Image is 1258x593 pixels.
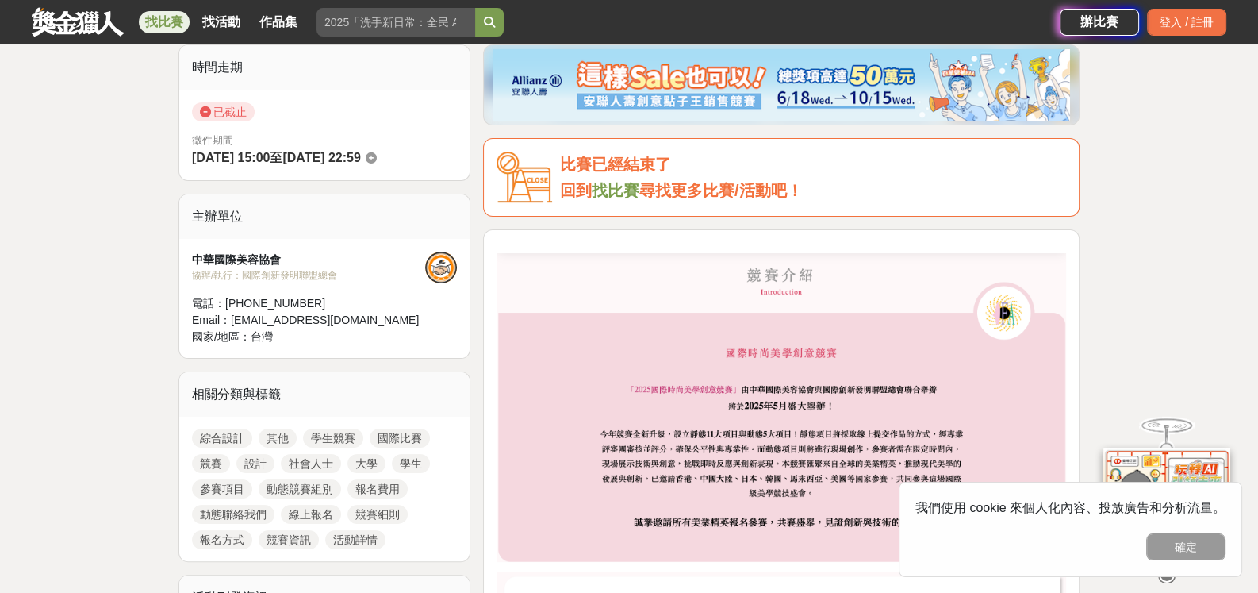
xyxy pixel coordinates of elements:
[192,505,274,524] a: 動態聯絡我們
[192,134,233,146] span: 徵件期間
[253,11,304,33] a: 作品集
[493,49,1070,121] img: dcc59076-91c0-4acb-9c6b-a1d413182f46.png
[281,454,341,473] a: 社會人士
[392,454,430,473] a: 學生
[251,330,273,343] span: 台灣
[560,182,592,199] span: 回到
[179,45,470,90] div: 時間走期
[236,454,274,473] a: 設計
[179,194,470,239] div: 主辦單位
[1146,533,1225,560] button: 確定
[915,501,1225,514] span: 我們使用 cookie 來個人化內容、投放廣告和分析流量。
[192,330,251,343] span: 國家/地區：
[1060,9,1139,36] a: 辦比賽
[192,268,425,283] div: 協辦/執行： 國際創新發明聯盟總會
[497,253,1066,562] img: ca18585d-8f6a-49bd-a1cb-225a5adab83e.png
[1103,448,1230,553] img: d2146d9a-e6f6-4337-9592-8cefde37ba6b.png
[192,295,425,312] div: 電話： [PHONE_NUMBER]
[179,372,470,417] div: 相關分類與標籤
[639,182,803,199] span: 尋找更多比賽/活動吧！
[303,429,363,448] a: 學生競賽
[192,312,425,329] div: Email： [EMAIL_ADDRESS][DOMAIN_NAME]
[282,151,360,164] span: [DATE] 22:59
[192,151,270,164] span: [DATE] 15:00
[325,530,385,549] a: 活動詳情
[259,479,341,499] a: 動態競賽組別
[281,505,341,524] a: 線上報名
[259,429,297,448] a: 其他
[192,530,252,549] a: 報名方式
[259,530,319,549] a: 競賽資訊
[139,11,190,33] a: 找比賽
[592,182,639,199] a: 找比賽
[497,152,552,203] img: Icon
[316,8,475,37] input: 2025「洗手新日常：全民 ALL IN」洗手歌全台徵選
[370,429,430,448] a: 國際比賽
[192,252,425,268] div: 中華國際美容協會
[192,429,252,448] a: 綜合設計
[192,102,255,121] span: 已截止
[560,152,1066,178] div: 比賽已經結束了
[347,479,408,499] a: 報名費用
[347,505,408,524] a: 競賽細則
[1147,9,1226,36] div: 登入 / 註冊
[196,11,247,33] a: 找活動
[270,151,282,164] span: 至
[192,454,230,473] a: 競賽
[192,479,252,499] a: 參賽項目
[347,454,385,473] a: 大學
